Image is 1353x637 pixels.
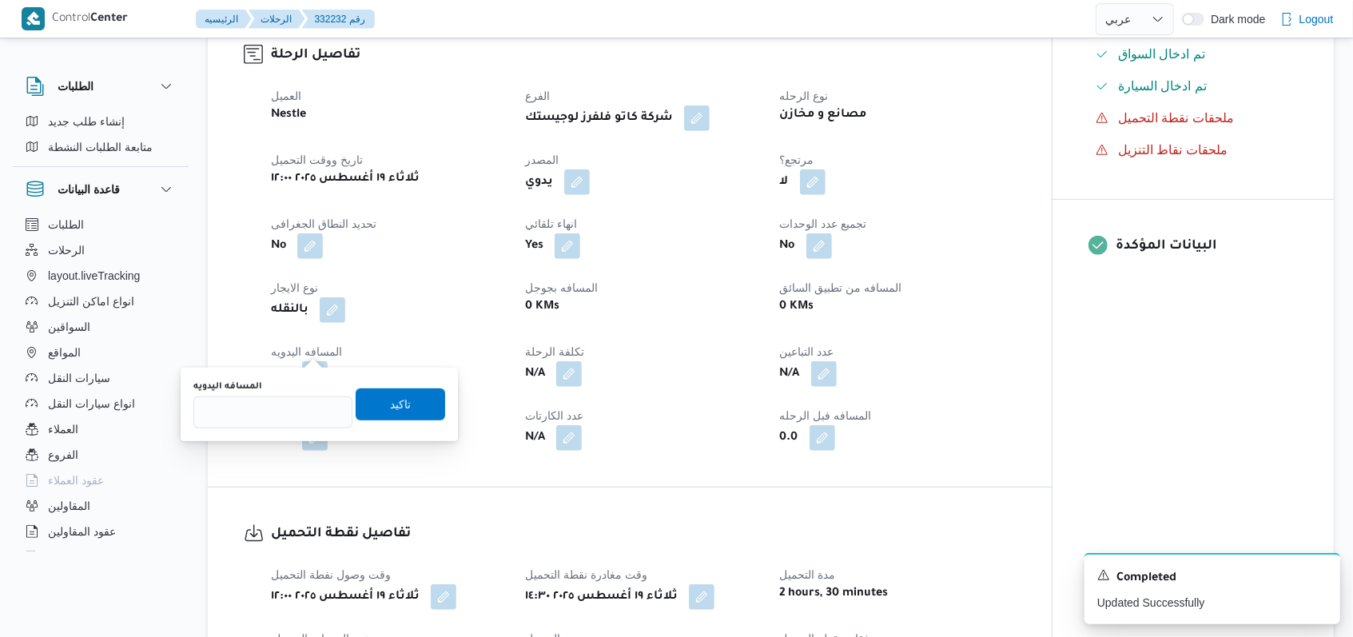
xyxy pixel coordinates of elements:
[780,584,889,603] b: 2 hours, 30 minutes
[525,109,673,128] b: شركة كاتو فلفرز لوجيستك
[271,524,1016,545] h3: تفاصيل نقطة التحميل
[271,153,363,166] span: تاريخ ووقت التحميل
[19,468,182,493] button: عقود العملاء
[19,314,182,340] button: السواقين
[1118,111,1234,125] span: ملحقات نقطة التحميل
[271,364,291,384] b: N/A
[249,10,305,29] button: الرحلات
[1116,569,1176,588] span: Completed
[780,568,836,581] span: مدة التحميل
[271,587,420,607] b: ثلاثاء ١٩ أغسطس ٢٠٢٥ ١٢:٠٠
[19,391,182,416] button: انواع سيارات النقل
[1118,47,1205,61] span: تم ادخال السواق
[19,519,182,544] button: عقود المقاولين
[19,544,182,570] button: اجهزة التليفون
[19,493,182,519] button: المقاولين
[356,388,445,420] button: تاكيد
[26,180,176,199] button: قاعدة البيانات
[19,109,182,134] button: إنشاء طلب جديد
[1118,45,1205,64] span: تم ادخال السواق
[1118,109,1234,128] span: ملحقات نقطة التحميل
[780,428,798,448] b: 0.0
[13,109,189,166] div: الطلبات
[525,153,559,166] span: المصدر
[780,217,867,230] span: تجميع عدد الوحدات
[525,568,647,581] span: وقت مغادرة نقطة التحميل
[19,237,182,263] button: الرحلات
[525,217,577,230] span: انهاء تلقائي
[271,106,306,125] b: Nestle
[1118,141,1228,160] span: ملحقات نقاط التنزيل
[19,263,182,289] button: layout.liveTracking
[302,10,375,29] button: 332232 رقم
[271,169,420,189] b: ثلاثاء ١٩ أغسطس ٢٠٢٥ ١٢:٠٠
[48,368,110,388] span: سيارات النقل
[22,7,45,30] img: X8yXhbKr1z7QwAAAABJRU5ErkJggg==
[780,409,872,422] span: المسافه فبل الرحله
[780,173,789,192] b: لا
[1299,10,1334,29] span: Logout
[525,587,678,607] b: ثلاثاء ١٩ أغسطس ٢٠٢٥ ١٤:٣٠
[1204,13,1265,26] span: Dark mode
[271,568,391,581] span: وقت وصول نفطة التحميل
[19,289,182,314] button: انواع اماكن التنزيل
[1089,106,1298,131] button: ملحقات نقطة التحميل
[91,13,129,26] b: Center
[780,90,829,102] span: نوع الرحله
[13,212,189,558] div: قاعدة البيانات
[525,90,550,102] span: الفرع
[48,266,140,285] span: layout.liveTracking
[19,416,182,442] button: العملاء
[1118,77,1207,96] span: تم ادخال السيارة
[58,77,94,96] h3: الطلبات
[271,301,308,320] b: بالنقله
[525,281,598,294] span: المسافه بجوجل
[48,317,90,336] span: السواقين
[58,180,120,199] h3: قاعدة البيانات
[1097,567,1327,588] div: Notification
[271,45,1016,66] h3: تفاصيل الرحلة
[48,420,78,439] span: العملاء
[48,112,125,131] span: إنشاء طلب جديد
[19,365,182,391] button: سيارات النقل
[48,522,116,541] span: عقود المقاولين
[780,237,795,256] b: No
[271,345,342,358] span: المسافه اليدويه
[1089,74,1298,99] button: تم ادخال السيارة
[271,217,376,230] span: تحديد النطاق الجغرافى
[19,340,182,365] button: المواقع
[780,281,902,294] span: المسافه من تطبيق السائق
[525,345,584,358] span: تكلفة الرحلة
[525,173,553,192] b: يدوي
[26,77,176,96] button: الطلبات
[48,137,153,157] span: متابعة الطلبات النشطة
[48,547,114,567] span: اجهزة التليفون
[48,241,85,260] span: الرحلات
[780,364,800,384] b: N/A
[525,409,583,422] span: عدد الكارتات
[48,394,135,413] span: انواع سيارات النقل
[1089,42,1298,67] button: تم ادخال السواق
[19,442,182,468] button: الفروع
[1097,595,1327,611] p: Updated Successfully
[271,90,301,102] span: العميل
[48,445,78,464] span: الفروع
[48,471,104,490] span: عقود العملاء
[780,106,867,125] b: مصانع و مخازن
[390,395,411,414] span: تاكيد
[19,134,182,160] button: متابعة الطلبات النشطة
[780,345,834,358] span: عدد التباعين
[525,237,543,256] b: Yes
[48,215,84,234] span: الطلبات
[196,10,252,29] button: الرئيسيه
[48,496,90,516] span: المقاولين
[1274,3,1340,35] button: Logout
[1116,236,1298,257] h3: البيانات المؤكدة
[1118,143,1228,157] span: ملحقات نقاط التنزيل
[1089,137,1298,163] button: ملحقات نقاط التنزيل
[271,281,318,294] span: نوع الايجار
[525,428,545,448] b: N/A
[780,297,814,317] b: 0 KMs
[525,297,559,317] b: 0 KMs
[48,292,134,311] span: انواع اماكن التنزيل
